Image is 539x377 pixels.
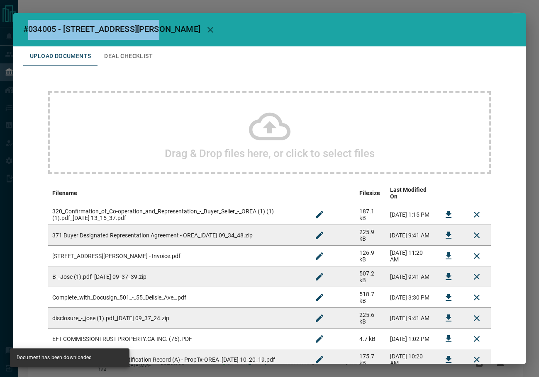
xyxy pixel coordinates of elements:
button: Remove File [467,288,487,307]
button: Deal Checklist [98,46,159,66]
td: 187.1 kB [355,204,386,225]
span: #034005 - [STREET_ADDRESS][PERSON_NAME] [23,24,200,34]
th: edit column [305,182,355,204]
td: 225.6 kB [355,308,386,329]
button: Remove File [467,350,487,370]
td: B-_Jose (1).pdf_[DATE] 09_37_39.zip [48,266,305,287]
td: 175.7 kB [355,349,386,370]
th: delete file action column [463,182,491,204]
button: Download [439,267,459,287]
button: Download [439,288,459,307]
button: Rename [310,288,329,307]
button: Download [439,205,459,225]
td: [DATE] 1:15 PM [386,204,434,225]
button: Download [439,246,459,266]
button: Download [439,308,459,328]
td: Complete_with_Docusign_501_-_55_Delisle_Ave_.pdf [48,287,305,308]
td: [DATE] 9:41 AM [386,225,434,246]
h2: Drag & Drop files here, or click to select files [165,147,375,159]
td: 126.9 kB [355,246,386,266]
button: Download [439,225,459,245]
td: [DATE] 11:20 AM [386,246,434,266]
td: [STREET_ADDRESS][PERSON_NAME] - Invoice.pdf [48,246,305,266]
td: disclosure_-_jose (1).pdf_[DATE] 09_37_24.zip [48,308,305,329]
th: Filesize [355,182,386,204]
td: 507.2 kB [355,266,386,287]
div: Document has been downloaded [17,351,92,365]
button: Rename [310,205,329,225]
button: Download [439,350,459,370]
td: [DATE] 9:41 AM [386,308,434,329]
button: Rename [310,246,329,266]
button: Remove File [467,308,487,328]
td: [DATE] 9:41 AM [386,266,434,287]
td: 371 Buyer Designated Representation Agreement - OREA_[DATE] 09_34_48.zip [48,225,305,246]
td: 225.9 kB [355,225,386,246]
td: [DATE] 10:20 AM [386,349,434,370]
th: Last Modified On [386,182,434,204]
th: Filename [48,182,305,204]
button: Rename [310,350,329,370]
button: Remove File [467,267,487,287]
button: Rename [310,225,329,245]
div: Drag & Drop files here, or click to select files [48,91,491,174]
button: Remove File [467,246,487,266]
th: download action column [434,182,463,204]
td: 4.7 kB [355,329,386,349]
td: FINTRAC - 630 Individual Identification Record (A) - PropTx-OREA_[DATE] 10_20_19.pdf [48,349,305,370]
button: Rename [310,308,329,328]
td: [DATE] 1:02 PM [386,329,434,349]
button: Upload Documents [23,46,98,66]
button: Download [439,329,459,349]
button: Remove File [467,205,487,225]
td: EFT-COMMISSIONTRUST-PROPERTY.CA-INC. (76).PDF [48,329,305,349]
button: Rename [310,329,329,349]
td: 518.7 kB [355,287,386,308]
td: [DATE] 3:30 PM [386,287,434,308]
button: Remove File [467,225,487,245]
td: 320_Confirmation_of_Co-operation_and_Representation_-_Buyer_Seller_-_OREA (1) (1) (1).pdf_[DATE] ... [48,204,305,225]
button: Remove File [467,329,487,349]
button: Rename [310,267,329,287]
